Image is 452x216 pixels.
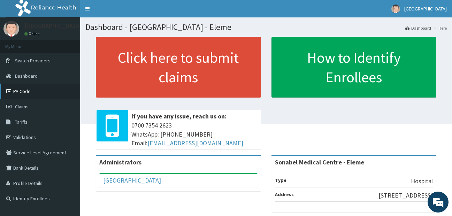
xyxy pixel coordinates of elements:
[96,37,261,98] a: Click here to submit claims
[3,21,19,37] img: User Image
[15,103,29,110] span: Claims
[13,35,28,52] img: d_794563401_company_1708531726252_794563401
[131,112,227,120] b: If you have any issue, reach us on:
[271,37,437,98] a: How to Identify Enrollees
[411,177,433,186] p: Hospital
[15,57,51,64] span: Switch Providers
[378,191,433,200] p: [STREET_ADDRESS]
[24,23,82,29] p: [GEOGRAPHIC_DATA]
[391,5,400,13] img: User Image
[275,177,286,183] b: Type
[131,121,258,148] span: 0700 7354 2623 WhatsApp: [PHONE_NUMBER] Email:
[36,39,117,48] div: Chat with us now
[114,3,131,20] div: Minimize live chat window
[15,119,28,125] span: Tariffs
[432,25,447,31] li: Here
[103,176,161,184] a: [GEOGRAPHIC_DATA]
[15,73,38,79] span: Dashboard
[85,23,447,32] h1: Dashboard - [GEOGRAPHIC_DATA] - Eleme
[3,143,133,167] textarea: Type your message and hit 'Enter'
[24,31,41,36] a: Online
[40,64,96,134] span: We're online!
[275,158,364,166] strong: Sonabel Medical Centre - Eleme
[147,139,243,147] a: [EMAIL_ADDRESS][DOMAIN_NAME]
[404,6,447,12] span: [GEOGRAPHIC_DATA]
[99,158,141,166] b: Administrators
[405,25,431,31] a: Dashboard
[275,191,294,198] b: Address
